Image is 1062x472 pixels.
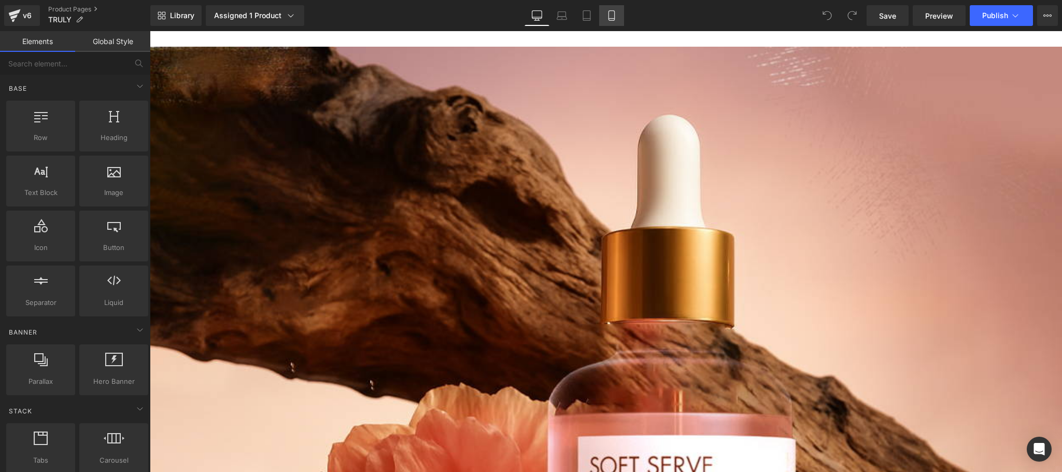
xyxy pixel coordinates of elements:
span: Heading [82,132,145,143]
span: Carousel [82,455,145,466]
span: Text Block [9,187,72,198]
span: Liquid [82,297,145,308]
button: Redo [842,5,862,26]
span: Image [82,187,145,198]
a: v6 [4,5,40,26]
button: Publish [970,5,1033,26]
div: Assigned 1 Product [214,10,296,21]
span: Preview [925,10,953,21]
span: Parallax [9,376,72,387]
button: Undo [817,5,838,26]
span: Row [9,132,72,143]
span: Icon [9,242,72,253]
a: Mobile [599,5,624,26]
a: Desktop [525,5,549,26]
div: Open Intercom Messenger [1027,437,1052,462]
span: Library [170,11,194,20]
a: Tablet [574,5,599,26]
span: Button [82,242,145,253]
span: Base [8,84,28,93]
span: Tabs [9,455,72,466]
span: Banner [8,327,38,337]
a: Preview [913,5,966,26]
button: More [1037,5,1058,26]
span: Stack [8,406,33,416]
span: TRULY [48,16,72,24]
span: Publish [982,11,1008,20]
a: New Library [150,5,202,26]
a: Product Pages [48,5,150,13]
a: Laptop [549,5,574,26]
div: v6 [21,9,34,22]
span: Separator [9,297,72,308]
a: Global Style [75,31,150,52]
span: Save [879,10,896,21]
span: Hero Banner [82,376,145,387]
